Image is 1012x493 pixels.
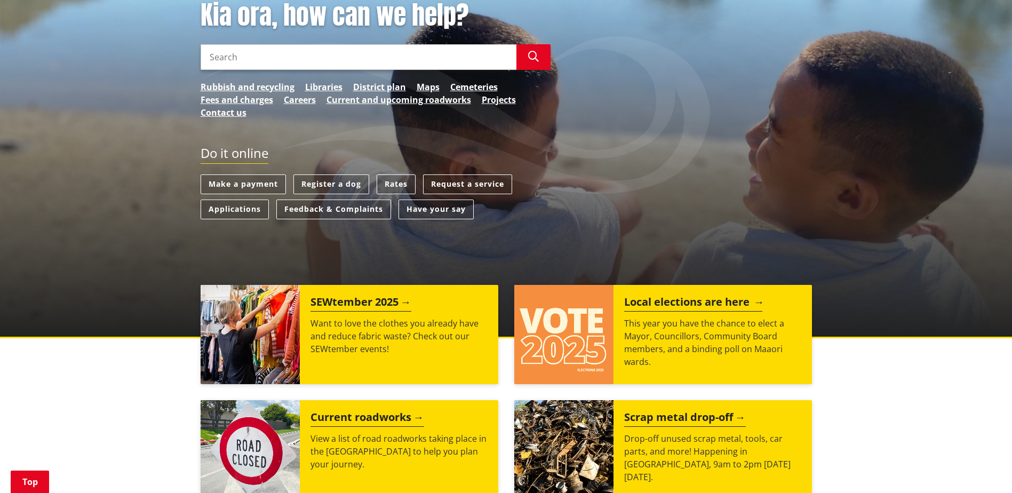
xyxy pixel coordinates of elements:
[201,44,516,70] input: Search input
[377,174,416,194] a: Rates
[310,296,411,312] h2: SEWtember 2025
[201,174,286,194] a: Make a payment
[201,93,273,106] a: Fees and charges
[482,93,516,106] a: Projects
[514,285,812,384] a: Local elections are here This year you have the chance to elect a Mayor, Councillors, Community B...
[399,200,474,219] a: Have your say
[201,285,498,384] a: SEWtember 2025 Want to love the clothes you already have and reduce fabric waste? Check out our S...
[624,411,746,427] h2: Scrap metal drop-off
[450,81,498,93] a: Cemeteries
[423,174,512,194] a: Request a service
[310,411,424,427] h2: Current roadworks
[201,200,269,219] a: Applications
[305,81,342,93] a: Libraries
[353,81,406,93] a: District plan
[276,200,391,219] a: Feedback & Complaints
[201,106,246,119] a: Contact us
[201,146,268,164] h2: Do it online
[293,174,369,194] a: Register a dog
[624,296,762,312] h2: Local elections are here
[310,317,488,355] p: Want to love the clothes you already have and reduce fabric waste? Check out our SEWtember events!
[624,432,801,483] p: Drop-off unused scrap metal, tools, car parts, and more! Happening in [GEOGRAPHIC_DATA], 9am to 2...
[417,81,440,93] a: Maps
[284,93,316,106] a: Careers
[326,93,471,106] a: Current and upcoming roadworks
[201,81,294,93] a: Rubbish and recycling
[624,317,801,368] p: This year you have the chance to elect a Mayor, Councillors, Community Board members, and a bindi...
[310,432,488,471] p: View a list of road roadworks taking place in the [GEOGRAPHIC_DATA] to help you plan your journey.
[11,471,49,493] a: Top
[514,285,613,384] img: Vote 2025
[963,448,1001,487] iframe: Messenger Launcher
[201,285,300,384] img: SEWtember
